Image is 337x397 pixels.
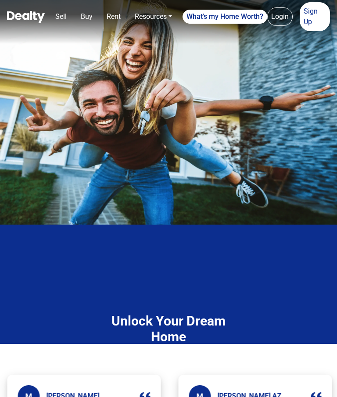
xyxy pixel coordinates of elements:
[52,8,70,25] a: Sell
[7,11,45,23] img: Dealty - Buy, Sell & Rent Homes
[300,2,330,31] a: Sign Up
[183,10,267,24] a: What's my Home Worth?
[103,8,124,25] a: Rent
[267,7,293,26] a: Login
[131,8,176,25] a: Resources
[98,313,239,345] h4: Unlock Your Dream Home
[77,8,96,25] a: Buy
